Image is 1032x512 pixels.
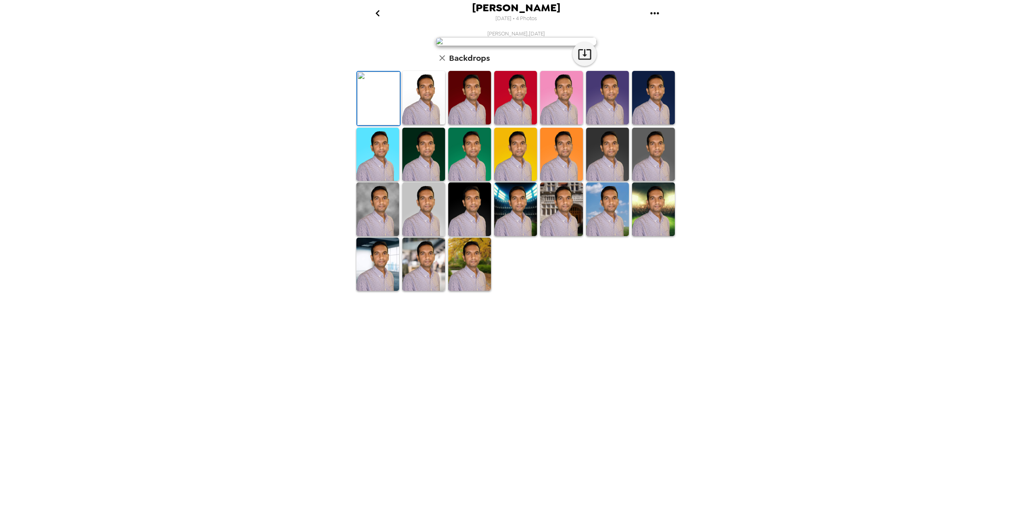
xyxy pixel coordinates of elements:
[472,2,560,13] span: [PERSON_NAME]
[487,30,545,37] span: [PERSON_NAME] , [DATE]
[495,13,537,24] span: [DATE] • 4 Photos
[435,37,597,46] img: user
[357,72,400,125] img: Original
[449,52,490,64] h6: Backdrops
